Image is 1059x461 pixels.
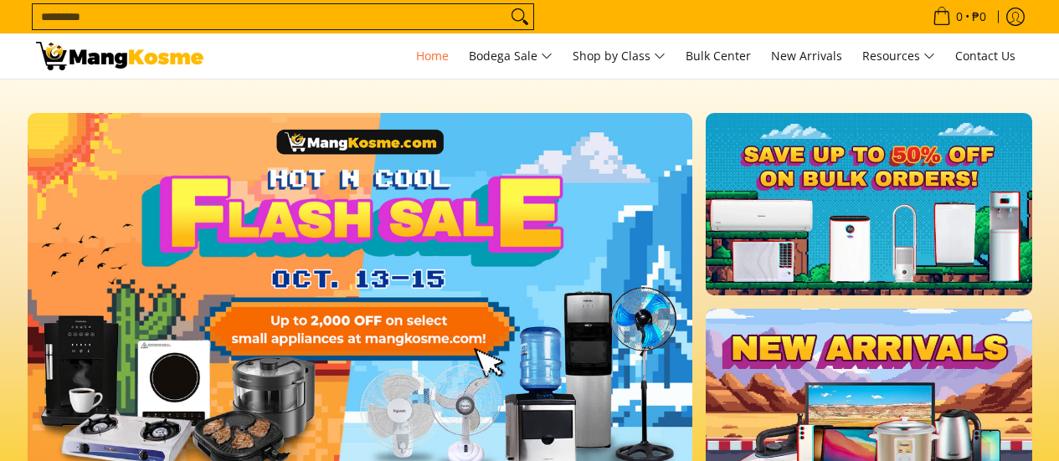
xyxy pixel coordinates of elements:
[969,11,989,23] span: ₱0
[763,33,851,79] a: New Arrivals
[771,48,842,64] span: New Arrivals
[408,33,457,79] a: Home
[573,46,666,67] span: Shop by Class
[564,33,674,79] a: Shop by Class
[36,42,203,70] img: Mang Kosme: Your Home Appliances Warehouse Sale Partner!
[947,33,1024,79] a: Contact Us
[686,48,751,64] span: Bulk Center
[928,8,991,26] span: •
[416,48,449,64] span: Home
[460,33,561,79] a: Bodega Sale
[954,11,965,23] span: 0
[469,46,553,67] span: Bodega Sale
[862,46,935,67] span: Resources
[220,33,1024,79] nav: Main Menu
[506,4,533,29] button: Search
[854,33,943,79] a: Resources
[955,48,1015,64] span: Contact Us
[677,33,759,79] a: Bulk Center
